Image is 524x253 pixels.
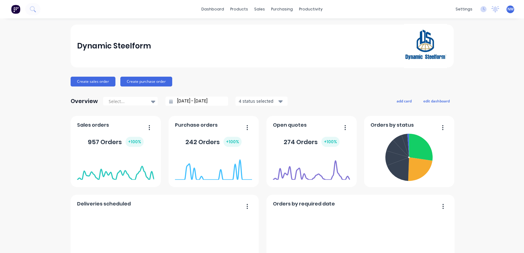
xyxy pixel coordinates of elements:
[120,77,172,86] button: Create purchase order
[185,137,242,147] div: 242 Orders
[507,6,514,12] span: NW
[175,121,218,129] span: Purchase orders
[223,137,242,147] div: + 100 %
[88,137,144,147] div: 957 Orders
[371,121,414,129] span: Orders by status
[393,97,416,105] button: add card
[452,5,475,14] div: settings
[77,121,109,129] span: Sales orders
[268,5,296,14] div: purchasing
[126,137,144,147] div: + 100 %
[321,137,340,147] div: + 100 %
[419,97,454,105] button: edit dashboard
[284,137,340,147] div: 274 Orders
[273,121,307,129] span: Open quotes
[404,24,447,68] img: Dynamic Steelform
[251,5,268,14] div: sales
[77,40,151,52] div: Dynamic Steelform
[11,5,20,14] img: Factory
[71,77,115,86] button: Create sales order
[235,97,288,106] button: 4 status selected
[77,200,131,208] span: Deliveries scheduled
[296,5,326,14] div: productivity
[227,5,251,14] div: products
[198,5,227,14] a: dashboard
[239,98,278,104] div: 4 status selected
[71,95,98,107] div: Overview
